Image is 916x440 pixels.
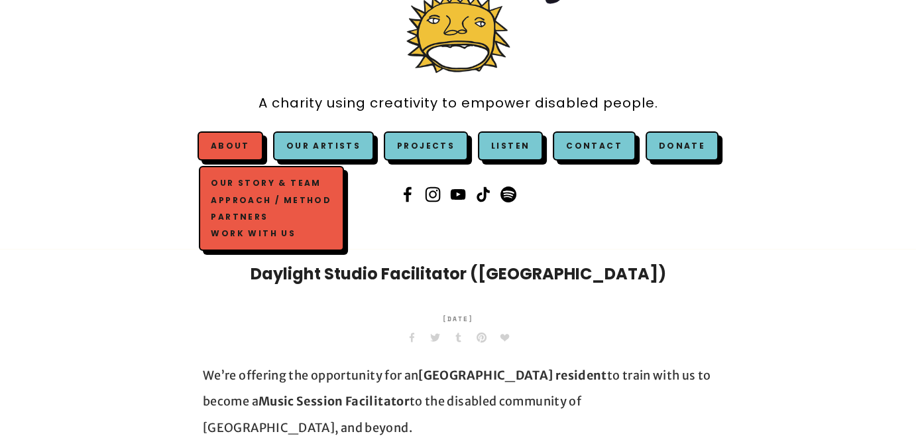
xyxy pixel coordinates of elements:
a: Our Story & Team [208,175,335,192]
a: Our Artists [273,131,374,161]
strong: Music Session Facilitator [258,394,410,409]
a: Projects [384,131,468,161]
a: Approach / Method [208,192,335,208]
a: Listen [491,140,530,151]
strong: [GEOGRAPHIC_DATA] resident [418,368,606,383]
time: [DATE] [442,306,474,332]
a: Contact [553,131,636,161]
a: About [211,140,250,151]
a: Partners [208,208,335,225]
a: A charity using creativity to empower disabled people. [258,88,658,118]
h1: Daylight Studio Facilitator ([GEOGRAPHIC_DATA]) [203,262,713,286]
a: Work with us [208,225,335,242]
a: Donate [646,131,718,161]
